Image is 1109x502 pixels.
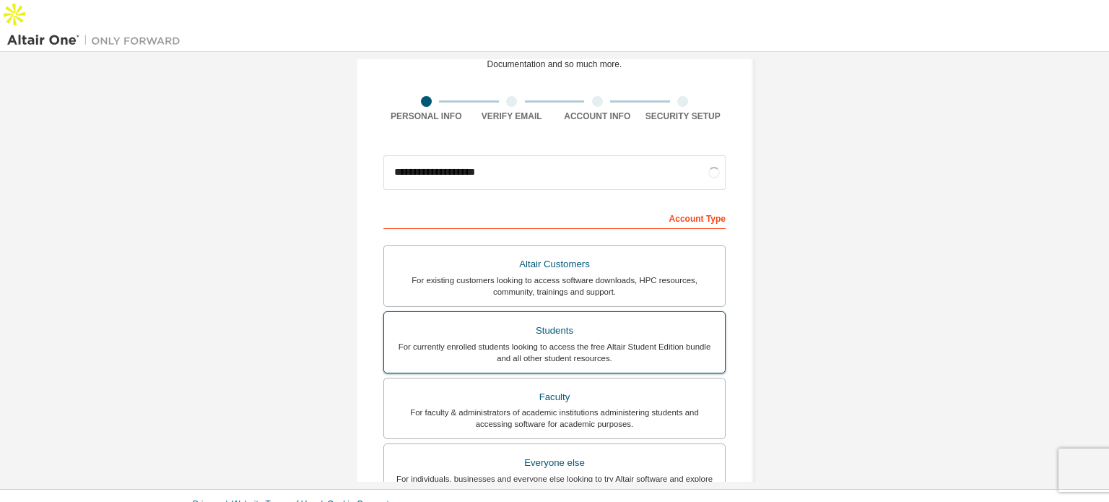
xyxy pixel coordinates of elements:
[383,111,469,122] div: Personal Info
[393,274,716,298] div: For existing customers looking to access software downloads, HPC resources, community, trainings ...
[640,111,726,122] div: Security Setup
[393,453,716,473] div: Everyone else
[7,33,188,48] img: Altair One
[393,321,716,341] div: Students
[383,206,726,229] div: Account Type
[393,254,716,274] div: Altair Customers
[393,387,716,407] div: Faculty
[393,407,716,430] div: For faculty & administrators of academic institutions administering students and accessing softwa...
[393,341,716,364] div: For currently enrolled students looking to access the free Altair Student Edition bundle and all ...
[554,111,640,122] div: Account Info
[393,473,716,496] div: For individuals, businesses and everyone else looking to try Altair software and explore our prod...
[469,111,555,122] div: Verify Email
